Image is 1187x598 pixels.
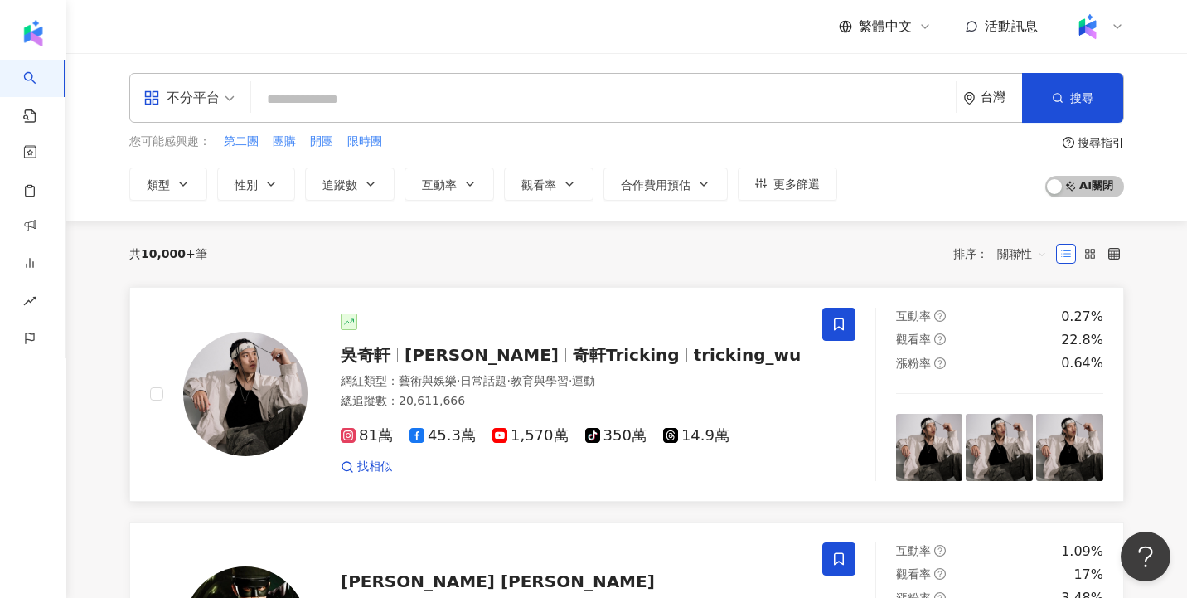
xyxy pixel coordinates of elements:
iframe: Help Scout Beacon - Open [1121,532,1170,581]
span: 合作費用預估 [621,178,690,192]
span: · [569,374,572,387]
span: environment [963,92,976,105]
span: 互動率 [896,309,931,323]
button: 開團 [309,133,334,151]
span: 350萬 [585,427,647,445]
span: 更多篩選 [773,177,820,191]
div: 排序： [953,241,1056,267]
span: tricking_wu [694,345,802,365]
span: question-circle [934,357,946,369]
span: 藝術與娛樂 [399,374,457,387]
span: 45.3萬 [409,427,476,445]
div: 總追蹤數 ： 20,611,666 [341,393,802,410]
span: 性別 [235,178,258,192]
span: 您可能感興趣： [129,134,211,150]
span: question-circle [934,568,946,580]
img: post-image [966,414,1033,481]
img: post-image [1036,414,1103,481]
button: 性別 [217,168,295,201]
span: · [457,374,460,387]
span: 限時團 [347,134,382,150]
span: 1,570萬 [492,427,569,445]
button: 合作費用預估 [603,168,728,201]
button: 更多篩選 [738,168,837,201]
div: 22.8% [1061,331,1103,349]
span: 日常話題 [460,374,506,387]
span: 團購 [273,134,296,150]
span: 繁體中文 [859,17,912,36]
img: Kolr%20app%20icon%20%281%29.png [1072,11,1103,42]
span: 觀看率 [896,567,931,581]
button: 團購 [272,133,297,151]
span: 10,000+ [141,247,196,260]
span: 奇軒Tricking [573,345,680,365]
span: 互動率 [896,544,931,557]
button: 搜尋 [1022,73,1123,123]
a: KOL Avatar吳奇軒[PERSON_NAME]奇軒Trickingtricking_wu網紅類型：藝術與娛樂·日常話題·教育與學習·運動總追蹤數：20,611,66681萬45.3萬1,5... [129,287,1124,502]
span: 漲粉率 [896,357,931,370]
div: 17% [1073,566,1103,584]
span: 找相似 [357,459,392,475]
span: 觀看率 [896,333,931,346]
button: 第二團 [223,133,259,151]
div: 1.09% [1061,542,1103,561]
span: question-circle [1063,137,1074,148]
span: 互動率 [422,178,457,192]
div: 網紅類型 ： [341,373,802,390]
a: 找相似 [341,459,392,475]
div: 共 筆 [129,247,207,260]
span: 第二團 [224,134,259,150]
div: 台灣 [981,90,1022,105]
span: 搜尋 [1070,91,1093,105]
span: 類型 [147,178,170,192]
span: 運動 [572,374,595,387]
img: post-image [896,414,963,481]
span: rise [23,284,36,322]
span: 教育與學習 [511,374,569,387]
img: KOL Avatar [183,332,308,456]
button: 追蹤數 [305,168,395,201]
span: [PERSON_NAME] [405,345,559,365]
button: 類型 [129,168,207,201]
span: 14.9萬 [663,427,729,445]
span: 活動訊息 [985,18,1038,34]
span: question-circle [934,310,946,322]
div: 0.27% [1061,308,1103,326]
span: appstore [143,90,160,106]
span: 81萬 [341,427,393,445]
span: 觀看率 [521,178,556,192]
div: 0.64% [1061,354,1103,372]
span: 吳奇軒 [341,345,390,365]
span: · [506,374,510,387]
button: 觀看率 [504,168,593,201]
div: 搜尋指引 [1078,136,1124,149]
button: 互動率 [405,168,494,201]
span: [PERSON_NAME] [PERSON_NAME] [341,571,655,591]
a: search [23,60,56,124]
span: question-circle [934,545,946,557]
img: logo icon [20,20,46,46]
span: 開團 [310,134,333,150]
span: 追蹤數 [322,178,357,192]
span: question-circle [934,333,946,345]
div: 不分平台 [143,85,220,111]
span: 關聯性 [997,241,1047,267]
button: 限時團 [346,133,383,151]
